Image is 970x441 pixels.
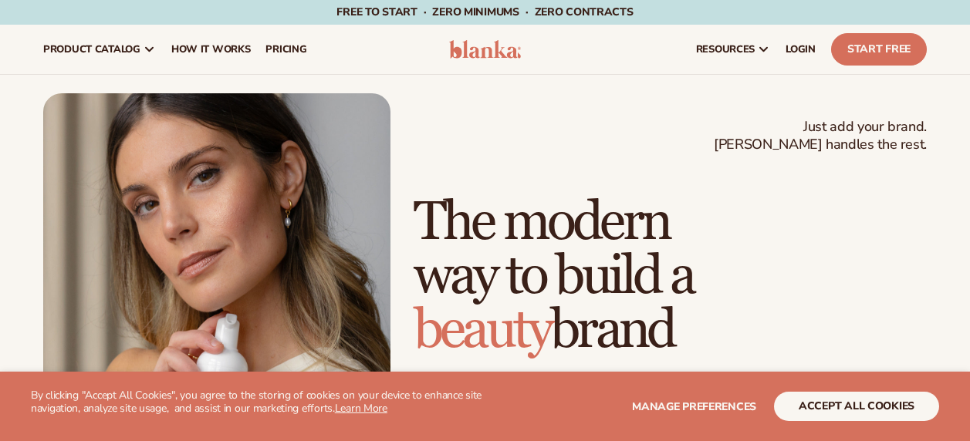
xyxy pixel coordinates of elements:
span: Just add your brand. [PERSON_NAME] handles the rest. [714,118,927,154]
p: By clicking "Accept All Cookies", you agree to the storing of cookies on your device to enhance s... [31,389,485,416]
a: How It Works [164,25,259,74]
button: accept all cookies [774,392,939,421]
span: How It Works [171,43,251,56]
h1: The modern way to build a brand [414,196,927,358]
span: resources [696,43,755,56]
button: Manage preferences [632,392,756,421]
a: LOGIN [778,25,823,74]
a: Learn More [335,401,387,416]
span: Manage preferences [632,399,756,414]
a: resources [688,25,778,74]
img: logo [449,40,522,59]
span: LOGIN [786,43,816,56]
span: beauty [414,298,550,363]
a: Start Free [831,33,927,66]
span: pricing [265,43,306,56]
a: product catalog [35,25,164,74]
span: product catalog [43,43,140,56]
span: Free to start · ZERO minimums · ZERO contracts [336,5,633,19]
a: pricing [258,25,314,74]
